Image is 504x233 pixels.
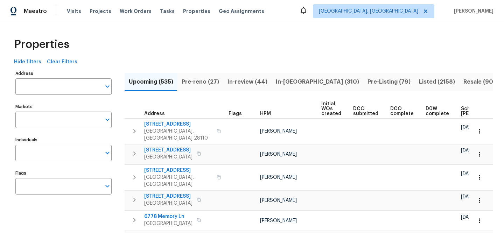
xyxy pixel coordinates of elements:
span: Scheduled [PERSON_NAME] [461,106,500,116]
span: [GEOGRAPHIC_DATA] [144,154,192,161]
span: [GEOGRAPHIC_DATA], [GEOGRAPHIC_DATA] [144,174,212,188]
label: Address [15,71,112,76]
span: Projects [90,8,111,15]
label: Individuals [15,138,112,142]
span: Visits [67,8,81,15]
span: [PERSON_NAME] [260,175,297,180]
span: Flags [229,111,242,116]
span: [GEOGRAPHIC_DATA], [GEOGRAPHIC_DATA] 28110 [144,128,212,142]
span: [DATE] [461,148,476,153]
span: [STREET_ADDRESS] [144,121,212,128]
span: Geo Assignments [219,8,264,15]
span: [DATE] [461,195,476,199]
button: Open [103,82,112,91]
span: [STREET_ADDRESS] [144,193,192,200]
span: [STREET_ADDRESS] [144,167,212,174]
span: [GEOGRAPHIC_DATA] [144,200,192,207]
button: Clear Filters [44,56,80,69]
button: Open [103,181,112,191]
span: In-review (44) [227,77,267,87]
span: Resale (904) [463,77,499,87]
span: Pre-Listing (79) [367,77,411,87]
span: Properties [14,41,69,48]
span: Pre-reno (27) [182,77,219,87]
span: Work Orders [120,8,152,15]
span: [DATE] [461,215,476,220]
span: D0W complete [426,106,449,116]
span: Address [144,111,165,116]
span: [PERSON_NAME] [260,198,297,203]
label: Markets [15,105,112,109]
span: HPM [260,111,271,116]
span: [DATE] [461,171,476,176]
span: Initial WOs created [321,101,341,116]
span: Properties [183,8,210,15]
span: [PERSON_NAME] [260,129,297,134]
span: DCO complete [390,106,414,116]
span: Maestro [24,8,47,15]
span: [DATE] [461,125,476,130]
button: Hide filters [11,56,44,69]
span: Listed (2158) [419,77,455,87]
span: Tasks [160,9,175,14]
button: Open [103,148,112,158]
span: In-[GEOGRAPHIC_DATA] (310) [276,77,359,87]
span: [PERSON_NAME] [451,8,493,15]
span: [GEOGRAPHIC_DATA] [144,220,192,227]
span: Upcoming (535) [129,77,173,87]
span: 6778 Memory Ln [144,213,192,220]
label: Flags [15,171,112,175]
span: Clear Filters [47,58,77,66]
span: [PERSON_NAME] [260,218,297,223]
span: [GEOGRAPHIC_DATA], [GEOGRAPHIC_DATA] [319,8,418,15]
span: Hide filters [14,58,41,66]
span: [STREET_ADDRESS] [144,147,192,154]
span: [PERSON_NAME] [260,152,297,157]
button: Open [103,115,112,125]
span: DCO submitted [353,106,378,116]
